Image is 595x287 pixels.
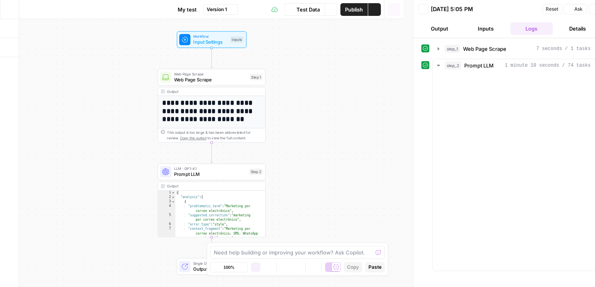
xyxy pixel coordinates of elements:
div: 5 [158,213,175,222]
span: Toggle code folding, rows 2 through 143 [171,195,175,200]
span: Version 1 [207,6,227,13]
button: Ask [564,4,586,14]
span: step_2 [445,62,461,69]
span: Web Page Scrape [174,71,247,77]
span: Copy [347,264,359,271]
span: step_1 [445,45,460,53]
span: Reset [546,6,558,13]
span: 100% [223,264,235,270]
g: Edge from step_1 to step_2 [211,143,213,163]
g: Edge from start to step_1 [211,48,213,68]
button: Logs [510,22,553,35]
button: Test Data [284,3,325,16]
span: Prompt LLM [464,62,494,69]
div: 6 [158,222,175,227]
div: 1 [158,191,175,195]
div: 4 [158,204,175,213]
span: Output [193,266,231,273]
div: Single OutputOutputEnd [158,258,266,275]
div: 2 [158,195,175,200]
div: Step 1 [250,74,263,81]
span: 1 minute 10 seconds / 74 tasks [505,62,591,69]
span: Copy the output [180,136,207,141]
span: Publish [345,6,363,13]
span: LLM · GPT-4.1 [174,166,246,171]
button: Paste [365,262,385,272]
div: Step 2 [249,169,262,175]
button: My test [166,3,202,16]
div: Inputs [231,37,243,43]
div: Output [167,183,255,189]
span: Toggle code folding, rows 3 through 9 [171,200,175,204]
span: Web Page Scrape [463,45,506,53]
span: Ask [574,6,583,13]
div: LLM · GPT-4.1Prompt LLMStep 2Output{ "analysis":[ { "problematic_term":"Marketing por correo elec... [158,164,266,237]
span: Workflow [193,34,228,39]
span: 7 seconds / 1 tasks [536,45,591,52]
span: Toggle code folding, rows 1 through 144 [171,191,175,195]
span: My test [178,6,197,13]
span: Paste [368,264,382,271]
span: Input Settings [193,39,228,46]
button: Version 1 [203,4,238,15]
button: Reset [542,4,562,14]
button: Inputs [464,22,507,35]
span: Single Output [193,260,231,266]
div: This output is too large & has been abbreviated for review. to view the full content. [167,130,262,141]
button: Publish [340,3,368,16]
span: Test Data [297,6,320,13]
button: Copy [344,262,362,272]
span: Prompt LLM [174,171,246,178]
div: 3 [158,200,175,204]
button: Output [418,22,461,35]
span: Web Page Scrape [174,76,247,83]
div: 7 [158,227,175,245]
div: Output [167,89,255,94]
div: WorkflowInput SettingsInputs [158,31,266,48]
